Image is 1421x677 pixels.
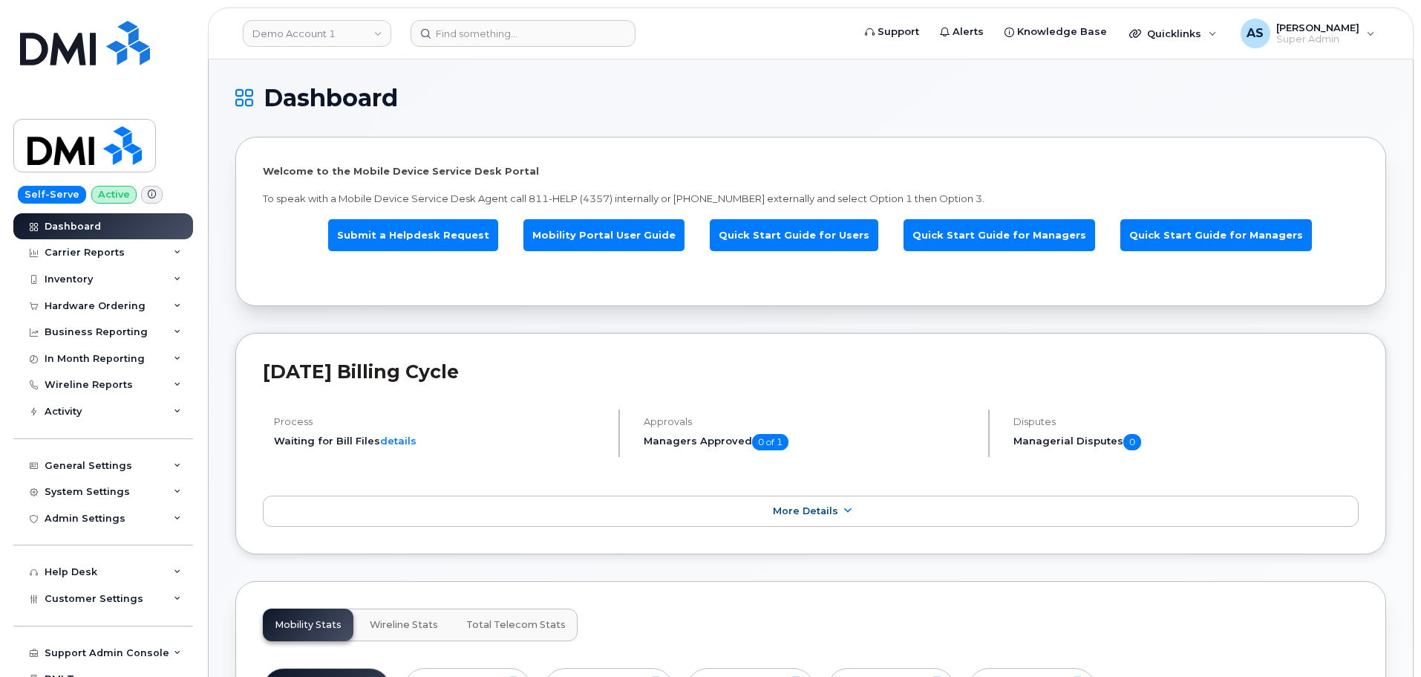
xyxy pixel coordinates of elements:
span: 0 [1123,434,1141,450]
li: Waiting for Bill Files [274,434,606,448]
a: Quick Start Guide for Managers [1120,219,1312,251]
span: Wireline Stats [370,619,438,631]
a: Quick Start Guide for Users [710,219,878,251]
span: 0 of 1 [752,434,788,450]
h4: Disputes [1013,416,1359,427]
h5: Managers Approved [644,434,976,450]
a: Quick Start Guide for Managers [904,219,1095,251]
span: Dashboard [264,87,398,109]
h4: Approvals [644,416,976,427]
h4: Process [274,416,606,427]
span: Total Telecom Stats [466,619,566,631]
p: To speak with a Mobile Device Service Desk Agent call 811-HELP (4357) internally or [PHONE_NUMBER... [263,192,1359,206]
a: Mobility Portal User Guide [523,219,685,251]
h2: [DATE] Billing Cycle [263,360,1359,383]
a: Submit a Helpdesk Request [328,219,498,251]
h5: Managerial Disputes [1013,434,1359,450]
span: More Details [773,505,838,516]
a: details [380,435,416,447]
p: Welcome to the Mobile Device Service Desk Portal [263,164,1359,178]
